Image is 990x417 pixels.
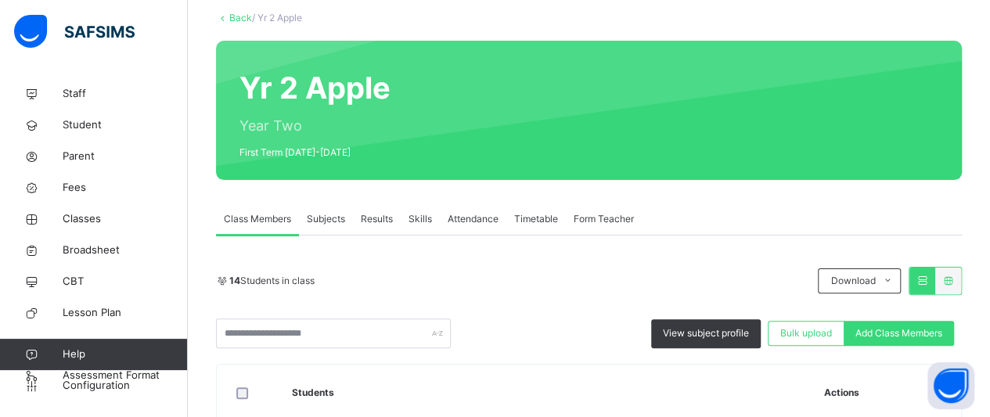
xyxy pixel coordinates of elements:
span: Form Teacher [574,212,634,226]
span: Parent [63,149,188,164]
span: Subjects [307,212,345,226]
b: 14 [229,275,240,286]
span: Fees [63,180,188,196]
span: Configuration [63,378,187,394]
span: Broadsheet [63,243,188,258]
span: CBT [63,274,188,289]
span: Skills [409,212,432,226]
span: Help [63,347,187,362]
span: View subject profile [663,326,749,340]
span: Attendance [448,212,499,226]
span: Bulk upload [780,326,832,340]
a: Back [229,12,252,23]
span: Lesson Plan [63,305,188,321]
span: First Term [DATE]-[DATE] [239,146,391,160]
button: Open asap [927,362,974,409]
span: Add Class Members [855,326,942,340]
span: Results [361,212,393,226]
span: / Yr 2 Apple [252,12,302,23]
span: Time Table [63,336,188,352]
img: safsims [14,15,135,48]
span: Timetable [514,212,558,226]
span: Staff [63,86,188,102]
span: Classes [63,211,188,227]
span: Students in class [229,274,315,288]
span: Download [830,274,875,288]
span: Class Members [224,212,291,226]
span: Student [63,117,188,133]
